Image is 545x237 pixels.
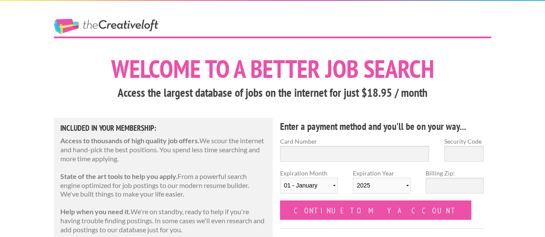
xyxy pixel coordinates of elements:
[60,207,131,215] strong: Help when you need it.
[280,169,338,200] label: Expiration Month
[280,137,429,146] label: Card Number
[426,169,483,178] label: Billing Zip:
[54,19,158,34] a: The Creative Loft
[60,136,199,145] strong: Access to thousands of high quality job offers.
[60,207,266,234] p: We're on standby, ready to help if you're having trouble finding postings. In some cases we'll ev...
[54,85,491,101] h3: Access the largest database of jobs on the internet for just $18.95 / month
[353,178,411,194] select: Expiration Year
[60,124,266,132] h5: Included in Your Membership:
[280,120,484,133] h4: Enter a payment method and you'll be on your way...
[280,200,471,220] input: Continue to my account
[280,178,338,194] select: Expiration Month
[60,172,178,180] strong: State of the art tools to help you apply.
[60,136,266,163] p: We scour the internet and hand-pick the best positions. You spend less time searching and more ti...
[353,169,411,200] label: Expiration Year
[444,137,484,146] label: Security Code
[60,172,266,199] p: From a powerful search engine optimized for job postings to our modern resume builder. We've buil...
[54,56,491,81] h1: Welcome to a better job search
